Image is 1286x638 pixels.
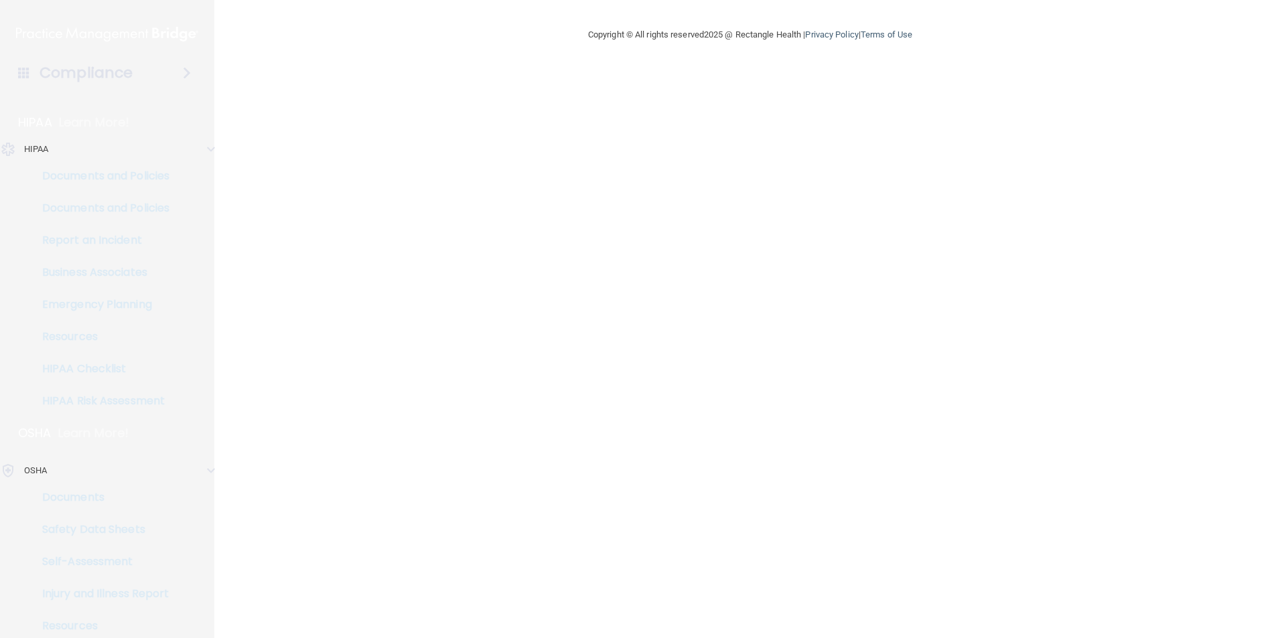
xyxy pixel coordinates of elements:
[9,330,192,343] p: Resources
[16,21,198,48] img: PMB logo
[9,362,192,376] p: HIPAA Checklist
[24,463,47,479] p: OSHA
[24,141,49,157] p: HIPAA
[40,64,133,82] h4: Compliance
[9,491,192,504] p: Documents
[9,234,192,247] p: Report an Incident
[59,114,130,131] p: Learn More!
[9,619,192,633] p: Resources
[9,587,192,601] p: Injury and Illness Report
[861,29,912,39] a: Terms of Use
[58,425,129,441] p: Learn More!
[18,425,52,441] p: OSHA
[506,13,995,56] div: Copyright © All rights reserved 2025 @ Rectangle Health | |
[9,394,192,408] p: HIPAA Risk Assessment
[805,29,858,39] a: Privacy Policy
[9,523,192,536] p: Safety Data Sheets
[18,114,52,131] p: HIPAA
[9,298,192,311] p: Emergency Planning
[9,202,192,215] p: Documents and Policies
[9,266,192,279] p: Business Associates
[9,169,192,183] p: Documents and Policies
[9,555,192,568] p: Self-Assessment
